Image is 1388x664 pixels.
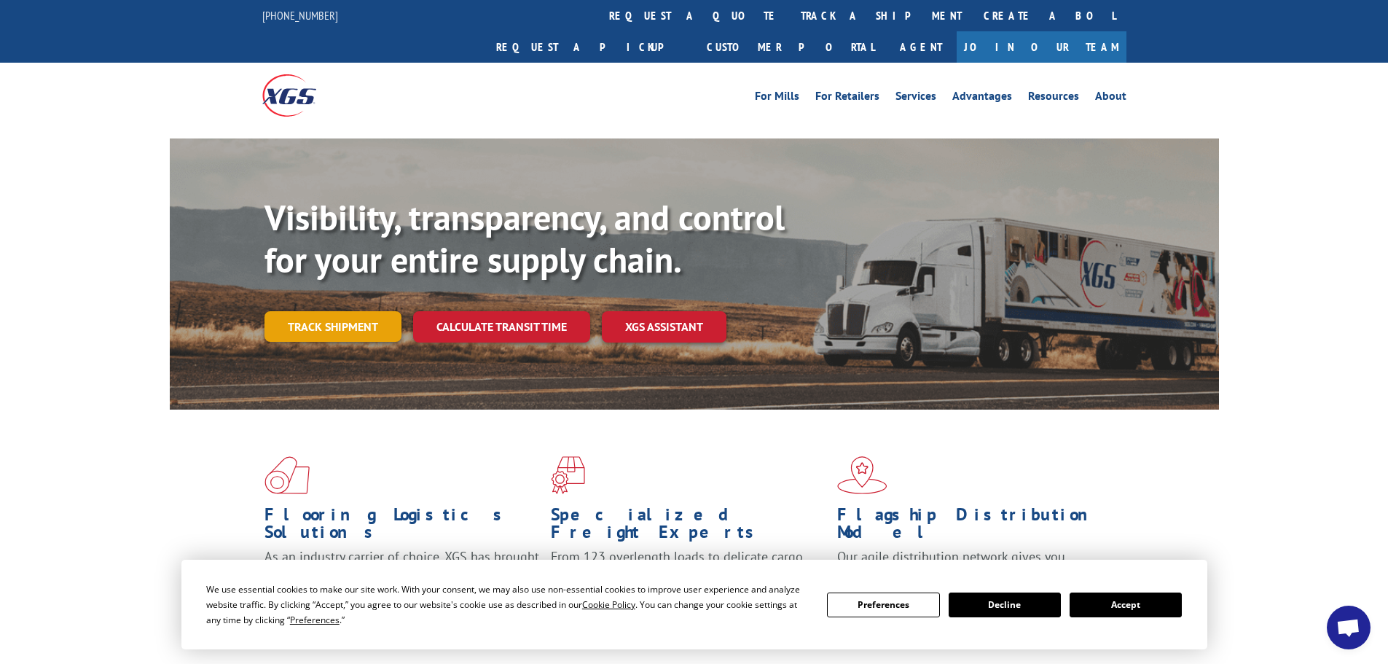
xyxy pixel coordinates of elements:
span: As an industry carrier of choice, XGS has brought innovation and dedication to flooring logistics... [264,548,539,600]
h1: Specialized Freight Experts [551,506,826,548]
a: Advantages [952,90,1012,106]
img: xgs-icon-total-supply-chain-intelligence-red [264,456,310,494]
div: Open chat [1327,606,1371,649]
h1: Flagship Distribution Model [837,506,1113,548]
h1: Flooring Logistics Solutions [264,506,540,548]
button: Preferences [827,593,939,617]
a: Services [895,90,936,106]
a: Resources [1028,90,1079,106]
div: We use essential cookies to make our site work. With your consent, we may also use non-essential ... [206,582,809,628]
a: Join Our Team [957,31,1126,63]
img: xgs-icon-flagship-distribution-model-red [837,456,887,494]
a: Calculate transit time [413,311,590,343]
span: Preferences [290,614,340,626]
span: Cookie Policy [582,598,635,611]
b: Visibility, transparency, and control for your entire supply chain. [264,195,785,282]
a: Track shipment [264,311,401,342]
a: [PHONE_NUMBER] [262,8,338,23]
button: Accept [1070,593,1182,617]
a: Request a pickup [485,31,696,63]
span: Our agile distribution network gives you nationwide inventory management on demand. [837,548,1105,582]
div: Cookie Consent Prompt [181,560,1207,649]
img: xgs-icon-focused-on-flooring-red [551,456,585,494]
a: For Retailers [815,90,879,106]
a: About [1095,90,1126,106]
p: From 123 overlength loads to delicate cargo, our experienced staff knows the best way to move you... [551,548,826,613]
a: XGS ASSISTANT [602,311,726,343]
button: Decline [949,593,1061,617]
a: For Mills [755,90,799,106]
a: Customer Portal [696,31,885,63]
a: Agent [885,31,957,63]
